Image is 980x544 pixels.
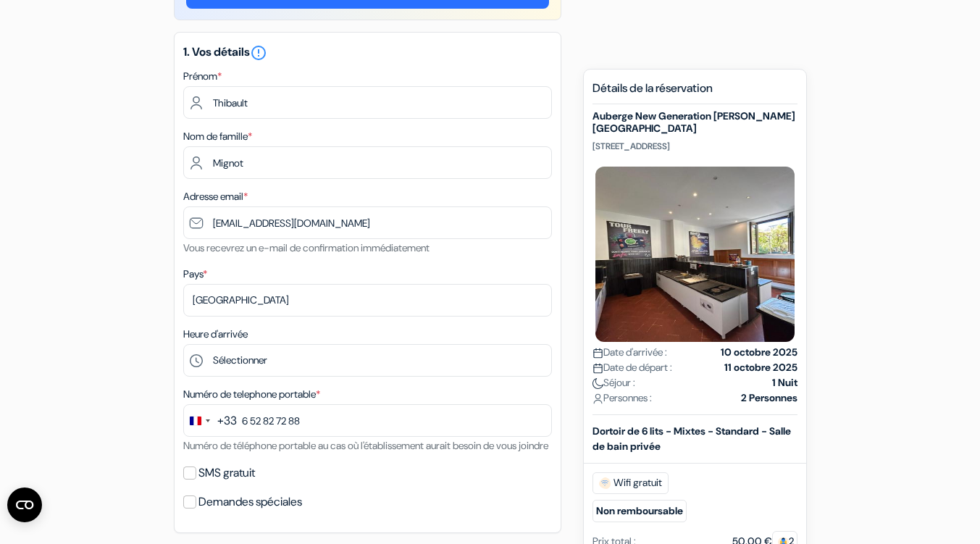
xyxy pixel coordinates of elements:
input: 6 12 34 56 78 [183,404,552,437]
button: Change country, selected France (+33) [184,405,237,436]
label: Pays [183,267,207,282]
label: Demandes spéciales [198,492,302,512]
strong: 11 octobre 2025 [724,360,797,375]
div: +33 [217,412,237,430]
small: Non remboursable [592,500,687,522]
strong: 10 octobre 2025 [721,345,797,360]
h5: 1. Vos détails [183,44,552,62]
label: Adresse email [183,189,248,204]
i: error_outline [250,44,267,62]
label: Numéro de telephone portable [183,387,320,402]
span: Wifi gratuit [592,472,669,494]
input: Entrer adresse e-mail [183,206,552,239]
button: Ouvrir le widget CMP [7,487,42,522]
span: Personnes : [592,390,652,406]
small: Numéro de téléphone portable au cas où l'établissement aurait besoin de vous joindre [183,439,548,452]
label: Prénom [183,69,222,84]
img: calendar.svg [592,363,603,374]
img: free_wifi.svg [599,477,611,489]
img: user_icon.svg [592,393,603,404]
a: error_outline [250,44,267,59]
h5: Auberge New Generation [PERSON_NAME][GEOGRAPHIC_DATA] [592,110,797,135]
input: Entrer le nom de famille [183,146,552,179]
strong: 1 Nuit [772,375,797,390]
label: Nom de famille [183,129,252,144]
span: Date d'arrivée : [592,345,667,360]
small: Vous recevrez un e-mail de confirmation immédiatement [183,241,430,254]
span: Séjour : [592,375,635,390]
span: Date de départ : [592,360,672,375]
input: Entrez votre prénom [183,86,552,119]
p: [STREET_ADDRESS] [592,141,797,152]
label: SMS gratuit [198,463,255,483]
h5: Détails de la réservation [592,81,797,104]
img: calendar.svg [592,348,603,359]
label: Heure d'arrivée [183,327,248,342]
img: moon.svg [592,378,603,389]
b: Dortoir de 6 lits - Mixtes - Standard - Salle de bain privée [592,424,791,453]
strong: 2 Personnes [741,390,797,406]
